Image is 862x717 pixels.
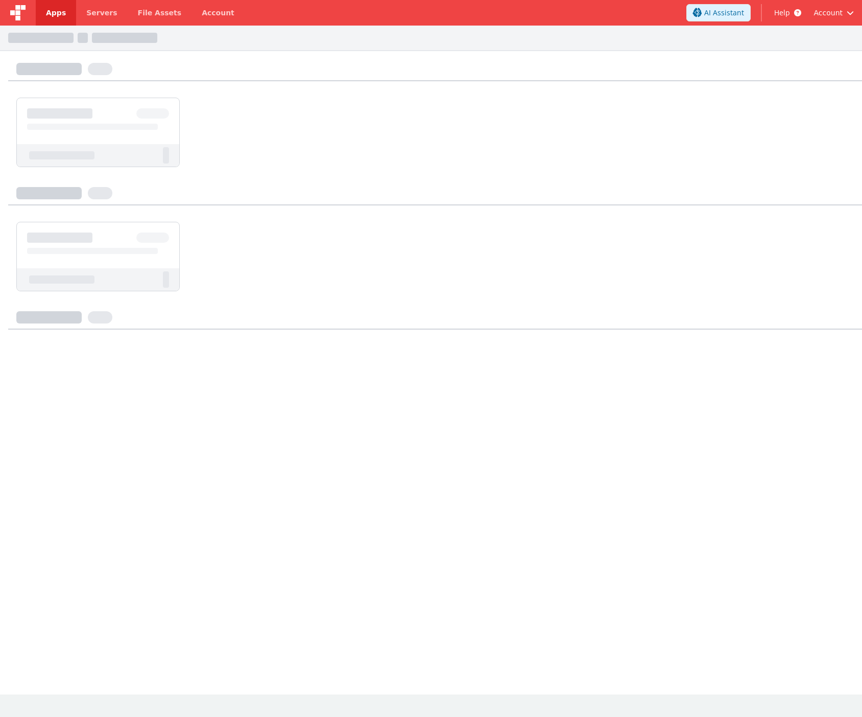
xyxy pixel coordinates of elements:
[46,8,66,18] span: Apps
[774,8,790,18] span: Help
[813,8,843,18] span: Account
[138,8,182,18] span: File Assets
[86,8,117,18] span: Servers
[704,8,744,18] span: AI Assistant
[813,8,854,18] button: Account
[686,4,751,21] button: AI Assistant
